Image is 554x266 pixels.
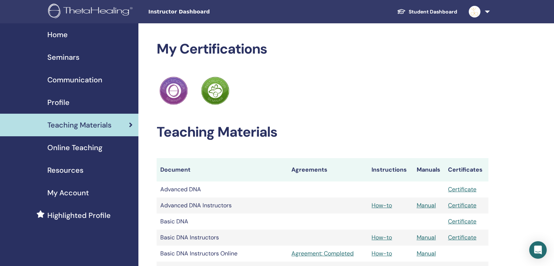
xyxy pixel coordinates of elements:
img: default.jpg [469,6,480,17]
span: Instructor Dashboard [148,8,258,16]
h2: My Certifications [157,41,488,58]
a: Manual [417,202,436,209]
img: Practitioner [201,77,229,105]
div: Open Intercom Messenger [529,241,547,259]
a: Manual [417,250,436,257]
a: Certificate [448,185,476,193]
th: Certificates [444,158,488,181]
a: Agreement: Completed [291,249,364,258]
a: How-to [372,234,392,241]
th: Agreements [288,158,368,181]
a: Student Dashboard [391,5,463,19]
td: Advanced DNA [157,181,288,197]
td: Advanced DNA Instructors [157,197,288,214]
span: Profile [47,97,70,108]
td: Basic DNA Instructors Online [157,246,288,262]
span: Seminars [47,52,79,63]
span: Highlighted Profile [47,210,111,221]
a: How-to [372,250,392,257]
a: Manual [417,234,436,241]
h2: Teaching Materials [157,124,488,141]
th: Manuals [413,158,444,181]
a: Certificate [448,202,476,209]
img: logo.png [48,4,135,20]
th: Document [157,158,288,181]
span: Online Teaching [47,142,102,153]
a: Certificate [448,218,476,225]
span: Communication [47,74,102,85]
span: Resources [47,165,83,176]
th: Instructions [368,158,413,181]
span: My Account [47,187,89,198]
span: Teaching Materials [47,120,111,130]
td: Basic DNA [157,214,288,230]
td: Basic DNA Instructors [157,230,288,246]
span: Home [47,29,68,40]
img: Practitioner [160,77,188,105]
a: Certificate [448,234,476,241]
a: How-to [372,202,392,209]
img: graduation-cap-white.svg [397,8,406,15]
